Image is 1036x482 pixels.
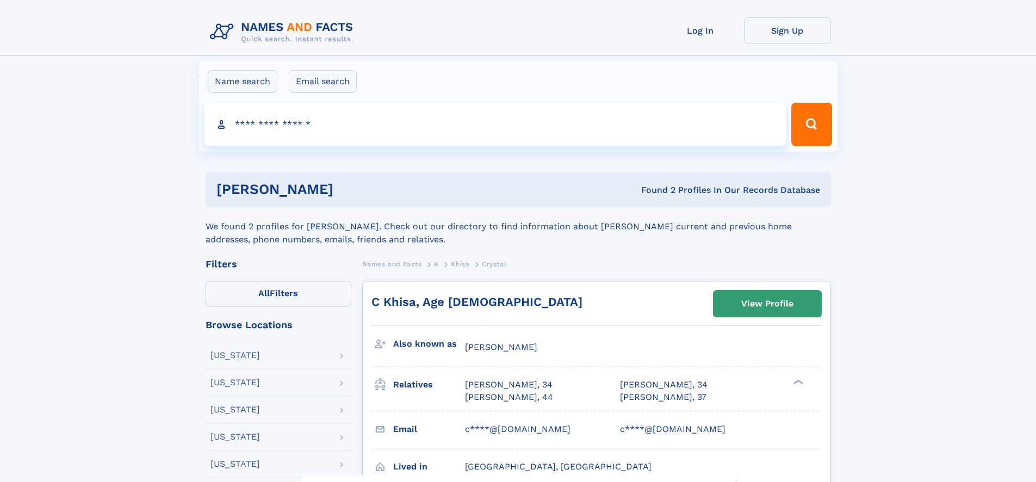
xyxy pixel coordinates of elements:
[210,378,260,387] div: [US_STATE]
[206,281,351,307] label: Filters
[791,103,832,146] button: Search Button
[451,260,469,268] span: Khisa
[434,260,439,268] span: K
[393,335,465,353] h3: Also known as
[210,405,260,414] div: [US_STATE]
[204,103,787,146] input: search input
[206,17,362,47] img: Logo Names and Facts
[216,183,487,196] h1: [PERSON_NAME]
[791,379,804,386] div: ❯
[620,379,708,391] a: [PERSON_NAME], 34
[206,207,831,246] div: We found 2 profiles for [PERSON_NAME]. Check out our directory to find information about [PERSON_...
[393,458,465,476] h3: Lived in
[371,295,582,309] a: C Khisa, Age [DEMOGRAPHIC_DATA]
[657,17,744,44] a: Log In
[206,259,351,269] div: Filters
[465,391,553,403] a: [PERSON_NAME], 44
[210,351,260,360] div: [US_STATE]
[465,342,537,352] span: [PERSON_NAME]
[465,461,652,472] span: [GEOGRAPHIC_DATA], [GEOGRAPHIC_DATA]
[258,288,270,298] span: All
[434,257,439,271] a: K
[620,391,706,403] a: [PERSON_NAME], 37
[208,70,277,93] label: Name search
[465,379,553,391] a: [PERSON_NAME], 34
[714,291,821,317] a: View Profile
[741,291,793,316] div: View Profile
[393,420,465,439] h3: Email
[744,17,831,44] a: Sign Up
[451,257,469,271] a: Khisa
[362,257,422,271] a: Names and Facts
[487,184,820,196] div: Found 2 Profiles In Our Records Database
[210,433,260,441] div: [US_STATE]
[482,260,506,268] span: Crystal
[393,375,465,394] h3: Relatives
[206,320,351,330] div: Browse Locations
[289,70,357,93] label: Email search
[210,460,260,468] div: [US_STATE]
